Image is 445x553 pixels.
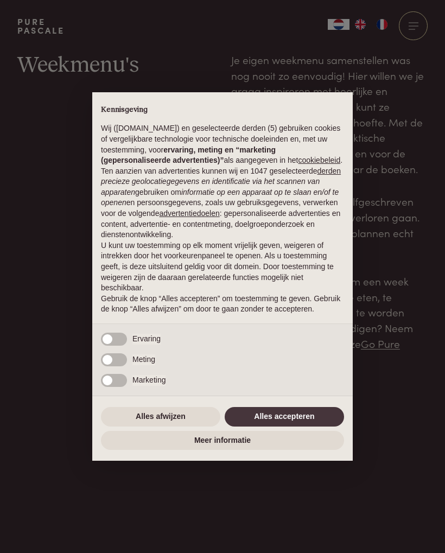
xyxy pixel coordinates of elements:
strong: ervaring, meting en “marketing (gepersonaliseerde advertenties)” [101,145,276,165]
button: Meer informatie [101,431,344,450]
p: Ten aanzien van advertenties kunnen wij en 1047 geselecteerde gebruiken om en persoonsgegevens, z... [101,166,344,240]
button: Alles accepteren [225,407,344,427]
p: U kunt uw toestemming op elk moment vrijelijk geven, weigeren of intrekken door het voorkeurenpan... [101,240,344,294]
button: Alles afwijzen [101,407,220,427]
button: derden [317,166,341,177]
p: Gebruik de knop “Alles accepteren” om toestemming te geven. Gebruik de knop “Alles afwijzen” om d... [101,294,344,315]
h2: Kennisgeving [101,105,344,115]
button: advertentiedoelen [159,208,219,219]
span: Ervaring [132,334,161,345]
a: cookiebeleid [298,156,340,164]
em: informatie op een apparaat op te slaan en/of te openen [101,188,339,207]
span: Meting [132,354,155,365]
p: Wij ([DOMAIN_NAME]) en geselecteerde derden (5) gebruiken cookies of vergelijkbare technologie vo... [101,123,344,166]
em: precieze geolocatiegegevens en identificatie via het scannen van apparaten [101,177,320,196]
span: Marketing [132,375,166,386]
